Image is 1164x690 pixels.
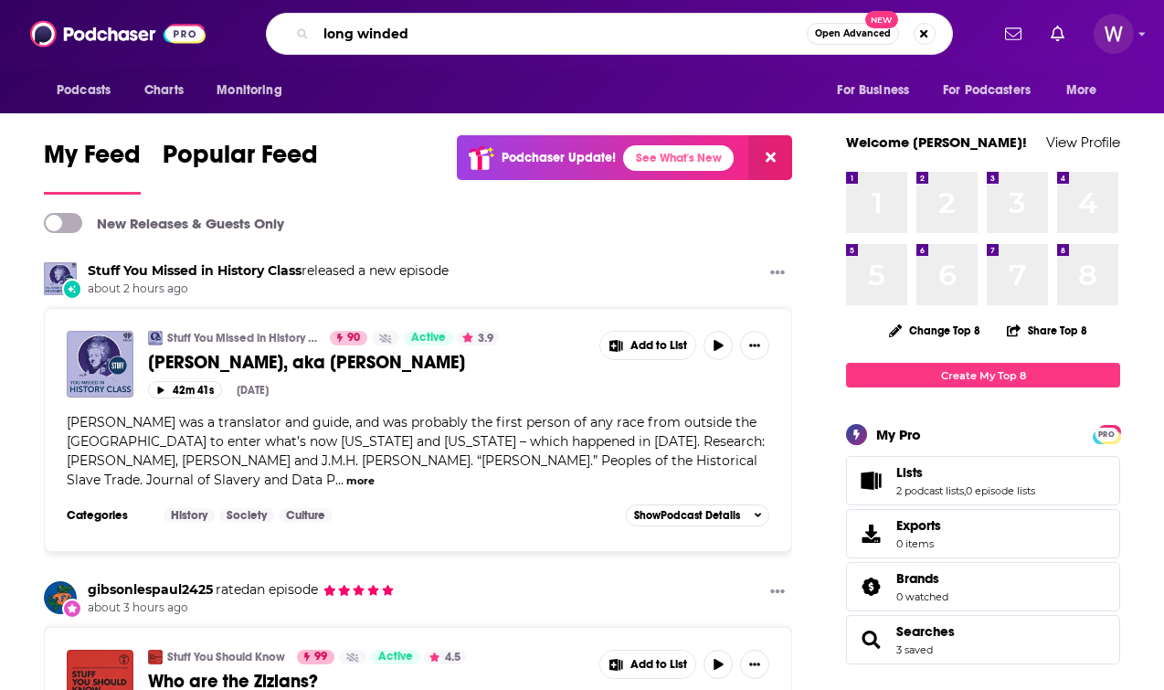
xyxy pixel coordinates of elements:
[740,650,769,679] button: Show More Button
[846,509,1120,558] a: Exports
[852,468,889,494] a: Lists
[896,464,923,481] span: Lists
[630,658,687,672] span: Add to List
[943,78,1031,103] span: For Podcasters
[1053,73,1120,108] button: open menu
[896,623,955,640] a: Searches
[347,329,360,347] span: 90
[378,648,413,666] span: Active
[67,331,133,398] img: Estevanico, aka Mustapha al-Azemmour
[219,508,274,523] a: Society
[865,11,898,28] span: New
[852,627,889,653] a: Searches
[824,73,932,108] button: open menu
[837,78,909,103] span: For Business
[634,509,740,522] span: Show Podcast Details
[88,262,449,280] h3: released a new episode
[297,650,334,664] a: 99
[896,517,941,534] span: Exports
[346,473,375,489] button: more
[404,331,453,345] a: Active
[1094,14,1134,54] button: Show profile menu
[237,384,269,397] div: [DATE]
[931,73,1057,108] button: open menu
[502,150,616,165] p: Podchaser Update!
[846,456,1120,505] span: Lists
[846,615,1120,664] span: Searches
[896,484,964,497] a: 2 podcast lists
[878,319,991,342] button: Change Top 8
[896,570,939,587] span: Brands
[896,464,1035,481] a: Lists
[88,581,213,598] a: gibsonlespaul2425
[411,329,446,347] span: Active
[896,643,933,656] a: 3 saved
[148,331,163,345] img: Stuff You Missed in History Class
[335,472,344,488] span: ...
[740,331,769,360] button: Show More Button
[896,570,948,587] a: Brands
[62,599,82,619] div: New Rating
[600,651,695,678] button: Show More Button
[846,363,1120,387] a: Create My Top 8
[424,650,466,664] button: 4.5
[846,562,1120,611] span: Brands
[966,484,1035,497] a: 0 episode lists
[164,508,215,523] a: History
[44,213,284,233] a: New Releases & Guests Only
[323,583,395,597] span: gibsonlespaul2425's Rating: 5 out of 5
[44,73,134,108] button: open menu
[88,281,449,297] span: about 2 hours ago
[167,650,285,664] a: Stuff You Should Know
[876,426,921,443] div: My Pro
[132,73,195,108] a: Charts
[148,650,163,664] img: Stuff You Should Know
[44,139,141,195] a: My Feed
[896,537,941,550] span: 0 items
[279,508,333,523] a: Culture
[314,648,327,666] span: 99
[30,16,206,51] img: Podchaser - Follow, Share and Rate Podcasts
[896,590,948,603] a: 0 watched
[1095,427,1117,441] a: PRO
[88,262,302,279] a: Stuff You Missed in History Class
[964,484,966,497] span: ,
[213,581,318,598] span: an episode
[148,351,465,374] span: [PERSON_NAME], aka [PERSON_NAME]
[163,139,318,195] a: Popular Feed
[630,339,687,353] span: Add to List
[1094,14,1134,54] span: Logged in as williammwhite
[148,381,222,398] button: 42m 41s
[217,78,281,103] span: Monitoring
[623,145,734,171] a: See What's New
[204,73,305,108] button: open menu
[44,262,77,295] img: Stuff You Missed in History Class
[763,581,792,604] button: Show More Button
[57,78,111,103] span: Podcasts
[67,414,765,488] span: [PERSON_NAME] was a translator and guide, and was probably the first person of any race from outs...
[1095,428,1117,441] span: PRO
[1043,18,1072,49] a: Show notifications dropdown
[1006,313,1088,348] button: Share Top 8
[1046,133,1120,151] a: View Profile
[44,581,77,614] img: gibsonlespaul2425
[216,581,249,598] span: rated
[626,504,770,526] button: ShowPodcast Details
[167,331,318,345] a: Stuff You Missed in History Class
[763,262,792,285] button: Show More Button
[815,29,891,38] span: Open Advanced
[371,650,420,664] a: Active
[144,78,184,103] span: Charts
[457,331,499,345] button: 3.9
[88,600,395,616] span: about 3 hours ago
[330,331,367,345] a: 90
[62,279,82,299] div: New Episode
